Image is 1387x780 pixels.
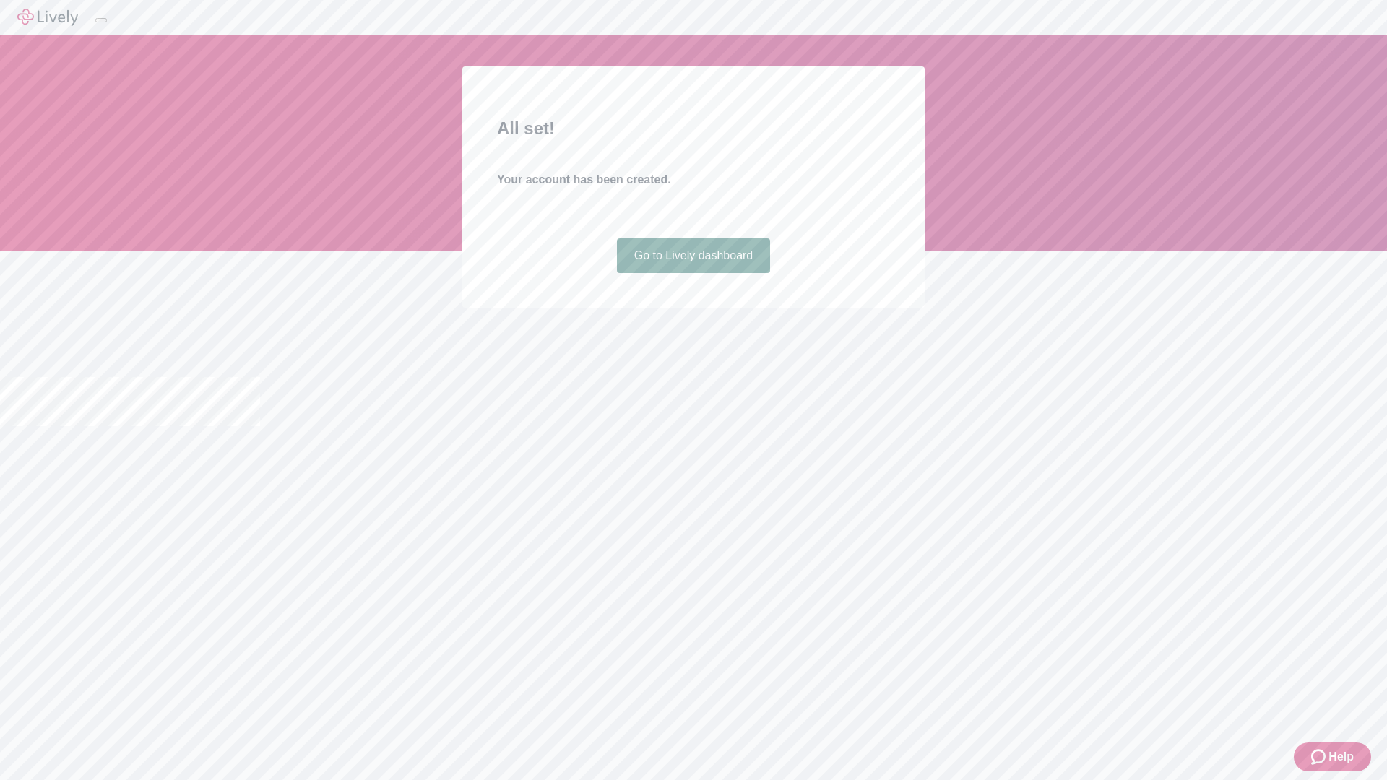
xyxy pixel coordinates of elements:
[1328,748,1354,766] span: Help
[1294,742,1371,771] button: Zendesk support iconHelp
[617,238,771,273] a: Go to Lively dashboard
[17,9,78,26] img: Lively
[1311,748,1328,766] svg: Zendesk support icon
[497,171,890,188] h4: Your account has been created.
[95,18,107,22] button: Log out
[497,116,890,142] h2: All set!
